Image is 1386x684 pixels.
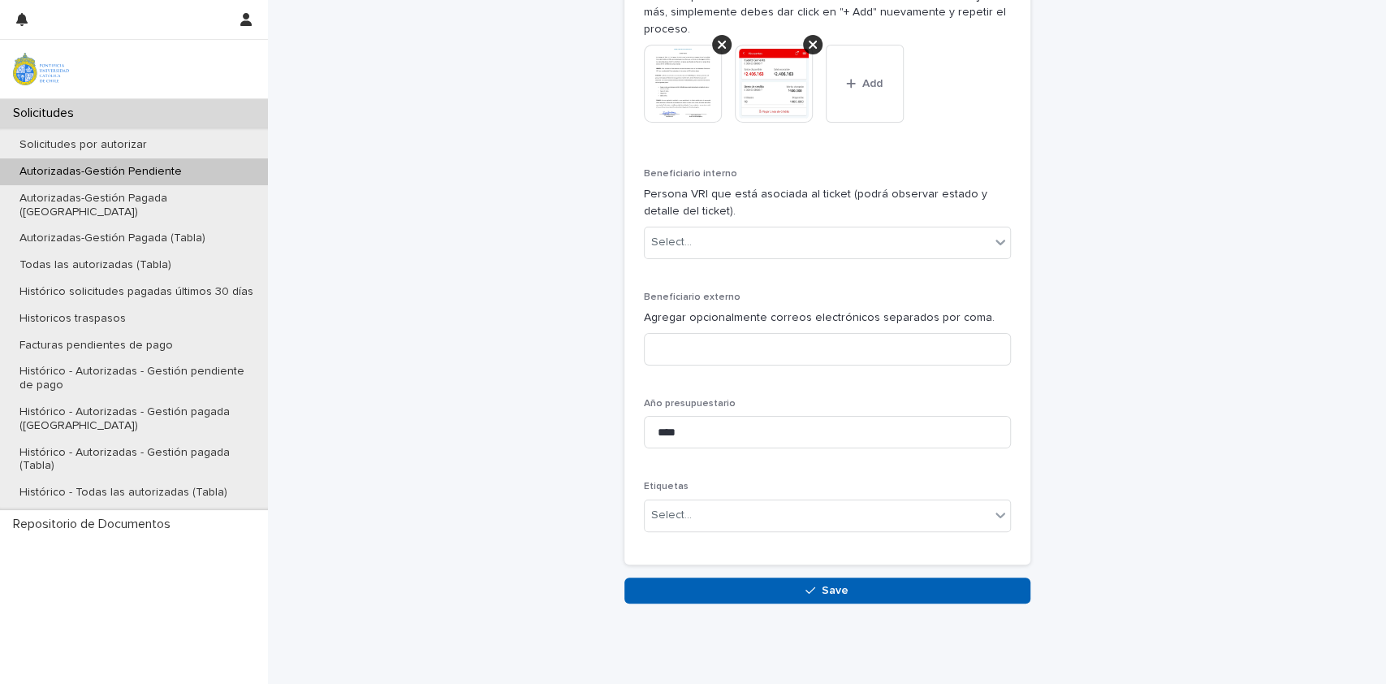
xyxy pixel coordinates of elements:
[651,507,692,524] div: Select...
[6,365,268,392] p: Histórico - Autorizadas - Gestión pendiente de pago
[6,339,186,353] p: Facturas pendientes de pago
[6,312,139,326] p: Historicos traspasos
[6,106,87,121] p: Solicitudes
[644,310,1011,327] p: Agregar opcionalmente correos electrónicos separados por coma.
[644,399,736,409] span: Año presupuestario
[644,169,737,179] span: Beneficiario interno
[624,578,1030,604] button: Save
[6,517,184,532] p: Repositorio de Documentos
[6,165,195,179] p: Autorizadas-Gestión Pendiente
[6,232,218,245] p: Autorizadas-Gestión Pagada (Tabla)
[651,234,692,251] div: Select...
[644,186,1011,220] p: Persona VRI que está asociada al ticket (podrá observar estado y detalle del ticket).
[6,138,160,152] p: Solicitudes por autorizar
[6,258,184,272] p: Todas las autorizadas (Tabla)
[6,285,266,299] p: Histórico solicitudes pagadas últimos 30 días
[822,585,848,596] span: Save
[6,446,268,474] p: Histórico - Autorizadas - Gestión pagada (Tabla)
[13,53,69,85] img: iqsleoUpQLaG7yz5l0jK
[6,405,268,433] p: Histórico - Autorizadas - Gestión pagada ([GEOGRAPHIC_DATA])
[862,78,883,89] span: Add
[6,486,240,500] p: Histórico - Todas las autorizadas (Tabla)
[826,45,904,123] button: Add
[644,292,740,302] span: Beneficiario externo
[6,192,268,219] p: Autorizadas-Gestión Pagada ([GEOGRAPHIC_DATA])
[644,482,689,491] span: Etiquetas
